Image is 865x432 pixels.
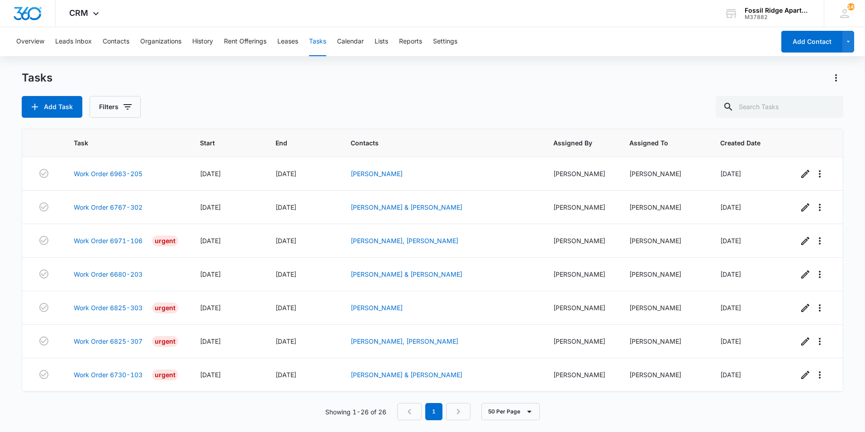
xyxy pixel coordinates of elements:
[781,31,842,53] button: Add Contact
[22,71,52,85] h1: Tasks
[629,269,699,279] div: [PERSON_NAME]
[152,370,178,380] div: Urgent
[200,203,221,211] span: [DATE]
[74,236,143,245] a: Work Order 6971-106
[276,270,296,278] span: [DATE]
[481,403,540,420] button: 50 Per Page
[74,202,143,212] a: Work Order 6767-302
[74,303,143,312] a: Work Order 6825-303
[720,371,741,379] span: [DATE]
[276,203,296,211] span: [DATE]
[553,138,594,148] span: Assigned By
[351,203,462,211] a: [PERSON_NAME] & [PERSON_NAME]
[629,336,699,346] div: [PERSON_NAME]
[74,269,143,279] a: Work Order 6680-203
[553,303,608,312] div: [PERSON_NAME]
[140,27,181,56] button: Organizations
[351,270,462,278] a: [PERSON_NAME] & [PERSON_NAME]
[276,237,296,245] span: [DATE]
[629,236,699,245] div: [PERSON_NAME]
[745,7,811,14] div: account name
[351,237,458,245] a: [PERSON_NAME], [PERSON_NAME]
[720,237,741,245] span: [DATE]
[829,71,843,85] button: Actions
[553,236,608,245] div: [PERSON_NAME]
[351,138,518,148] span: Contacts
[716,96,843,118] input: Search Tasks
[720,203,741,211] span: [DATE]
[553,370,608,379] div: [PERSON_NAME]
[351,337,458,345] a: [PERSON_NAME], [PERSON_NAME]
[629,138,686,148] span: Assigned To
[192,27,213,56] button: History
[276,304,296,312] span: [DATE]
[200,371,221,379] span: [DATE]
[720,138,763,148] span: Created Date
[351,170,403,178] a: [PERSON_NAME]
[325,407,386,417] p: Showing 1-26 of 26
[720,270,741,278] span: [DATE]
[74,370,143,379] a: Work Order 6730-103
[276,138,316,148] span: End
[200,304,221,312] span: [DATE]
[200,138,241,148] span: Start
[629,303,699,312] div: [PERSON_NAME]
[276,337,296,345] span: [DATE]
[375,27,388,56] button: Lists
[200,237,221,245] span: [DATE]
[433,27,457,56] button: Settings
[553,169,608,178] div: [PERSON_NAME]
[629,202,699,212] div: [PERSON_NAME]
[16,27,44,56] button: Overview
[309,27,326,56] button: Tasks
[847,3,855,10] div: notifications count
[200,170,221,178] span: [DATE]
[200,270,221,278] span: [DATE]
[103,27,129,56] button: Contacts
[553,202,608,212] div: [PERSON_NAME]
[74,138,165,148] span: Task
[152,235,178,246] div: Urgent
[69,8,88,18] span: CRM
[277,27,298,56] button: Leases
[351,371,462,379] a: [PERSON_NAME] & [PERSON_NAME]
[847,3,855,10] span: 145
[745,14,811,20] div: account id
[553,336,608,346] div: [PERSON_NAME]
[55,27,92,56] button: Leads Inbox
[152,302,178,313] div: Urgent
[720,337,741,345] span: [DATE]
[425,403,442,420] em: 1
[553,269,608,279] div: [PERSON_NAME]
[629,169,699,178] div: [PERSON_NAME]
[152,336,178,347] div: Urgent
[200,337,221,345] span: [DATE]
[629,370,699,379] div: [PERSON_NAME]
[276,170,296,178] span: [DATE]
[720,304,741,312] span: [DATE]
[90,96,141,118] button: Filters
[224,27,266,56] button: Rent Offerings
[351,304,403,312] a: [PERSON_NAME]
[720,170,741,178] span: [DATE]
[399,27,422,56] button: Reports
[22,96,82,118] button: Add Task
[74,169,143,178] a: Work Order 6963-205
[397,403,471,420] nav: Pagination
[276,371,296,379] span: [DATE]
[74,336,143,346] a: Work Order 6825-307
[337,27,364,56] button: Calendar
